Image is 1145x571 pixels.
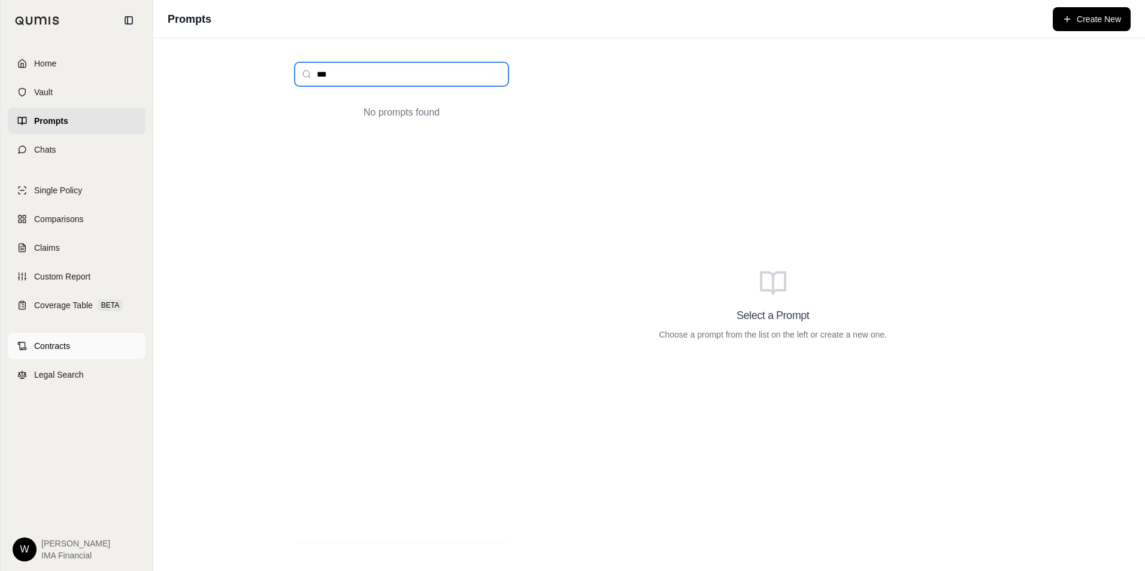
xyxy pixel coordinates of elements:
span: [PERSON_NAME] [41,537,110,549]
span: IMA Financial [41,549,110,561]
a: Vault [8,79,146,105]
span: Coverage Table [34,299,93,311]
h1: Prompts [168,11,211,28]
img: Qumis Logo [15,16,60,25]
span: Chats [34,144,56,156]
a: Coverage TableBETA [8,292,146,318]
span: Single Policy [34,184,82,196]
span: BETA [98,299,123,311]
a: Legal Search [8,362,146,388]
a: Prompts [8,108,146,134]
div: W [13,537,37,561]
span: Prompts [34,115,68,127]
a: Contracts [8,333,146,359]
button: Create New [1053,7,1131,31]
span: Comparisons [34,213,83,225]
a: Home [8,50,146,77]
a: Chats [8,136,146,163]
span: Legal Search [34,369,84,381]
a: Claims [8,235,146,261]
div: No prompts found [295,96,508,129]
span: Contracts [34,340,70,352]
a: Custom Report [8,263,146,290]
span: Home [34,57,56,69]
a: Comparisons [8,206,146,232]
span: Custom Report [34,271,90,283]
button: Collapse sidebar [119,11,138,30]
span: Vault [34,86,53,98]
span: Claims [34,242,60,254]
p: Choose a prompt from the list on the left or create a new one. [659,329,887,341]
h3: Select a Prompt [737,307,809,324]
a: Single Policy [8,177,146,204]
